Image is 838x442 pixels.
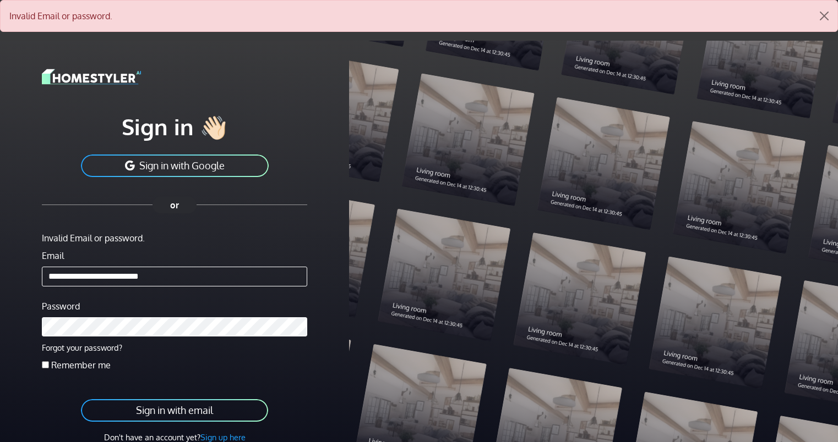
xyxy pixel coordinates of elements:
[42,342,122,352] a: Forgot your password?
[42,249,64,262] label: Email
[80,398,269,423] button: Sign in with email
[42,300,80,313] label: Password
[42,113,307,140] h1: Sign in 👋🏻
[80,153,270,178] button: Sign in with Google
[42,231,307,245] div: Invalid Email or password.
[51,358,111,372] label: Remember me
[42,67,141,86] img: logo-3de290ba35641baa71223ecac5eacb59cb85b4c7fdf211dc9aaecaaee71ea2f8.svg
[811,1,837,31] button: Close
[200,432,246,442] a: Sign up here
